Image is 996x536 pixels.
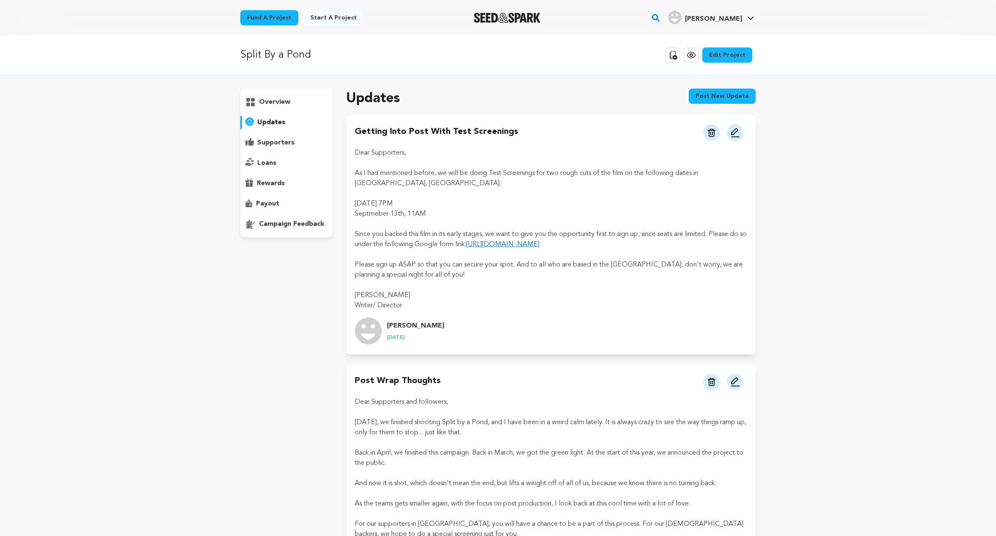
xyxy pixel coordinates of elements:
a: update.author.name Profile [355,317,747,344]
div: Cameron S.'s Profile [668,11,742,24]
button: supporters [240,136,333,150]
img: trash.svg [708,378,715,386]
p: [PERSON_NAME] [355,290,747,300]
img: user.png [355,317,382,344]
a: Edit Project [702,47,752,63]
p: As I had mentioned before, we will be doing Test Screenings for two rough cuts of the film on the... [355,168,747,189]
button: campaign feedback [240,217,333,231]
a: Fund a project [240,10,298,25]
p: Dear Supporters, [355,148,747,158]
p: Septmeber 13th, 11AM [355,209,747,219]
img: Seed&Spark Logo Dark Mode [474,13,540,23]
p: Split By a Pond [240,47,311,63]
h4: [PERSON_NAME] [387,321,444,331]
button: overview [240,95,333,109]
h4: Post Wrap Thoughts [355,375,441,390]
h4: Getting Into Post With Test Screenings [355,126,518,141]
p: Since you backed this film in its early stages, we want to give you the opportunity first to sign... [355,229,747,250]
p: [DATE] 7PM [355,199,747,209]
p: Dear Supporters and followers, [355,397,747,407]
img: trash.svg [708,129,715,137]
p: overview [259,97,290,107]
button: Post new update [689,89,756,104]
a: Seed&Spark Homepage [474,13,540,23]
a: [URL][DOMAIN_NAME] [466,241,540,248]
a: Start a project [303,10,364,25]
p: [DATE], we finished shooting Split by a Pond, and I have been in a weird calm lately. It is alway... [355,417,747,438]
a: Cameron S.'s Profile [666,9,756,24]
img: user.png [668,11,682,24]
button: updates [240,116,333,129]
p: [DATE] [387,334,444,341]
span: [PERSON_NAME] [685,16,742,22]
p: supporters [257,138,295,148]
span: Cameron S.'s Profile [666,9,756,27]
img: pencil.svg [730,377,740,387]
p: Please sign up ASAP so that you can secure your spot. And to all who are based in the [GEOGRAPHIC... [355,260,747,280]
p: rewards [257,178,285,189]
p: campaign feedback [259,219,324,229]
p: And now it is shot, which doesn't mean the end, but lifts a weight off of all of us, because we k... [355,478,747,489]
p: loans [257,158,276,168]
button: payout [240,197,333,211]
button: loans [240,156,333,170]
p: Back in April, we finished this campaign. Back in March, we got the green light. At the start of ... [355,448,747,468]
p: Writer/ Director [355,300,747,311]
p: As the teams gets smaller again, with the focus on post production, I look back at this cool time... [355,499,747,509]
p: payout [256,199,279,209]
img: pencil.svg [730,128,740,138]
p: updates [257,117,285,128]
button: rewards [240,177,333,190]
h2: Updates [346,89,400,109]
